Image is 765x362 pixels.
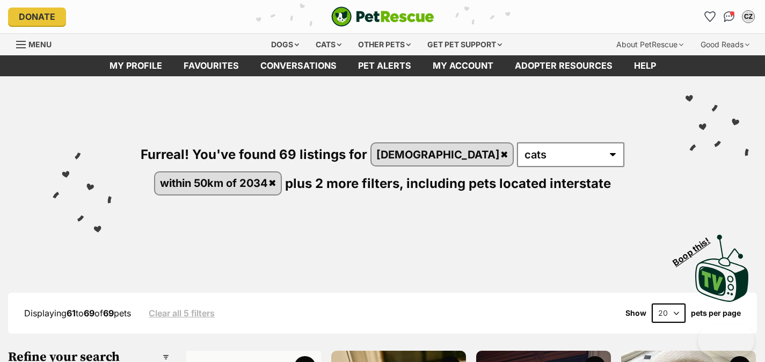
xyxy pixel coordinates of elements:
[285,175,403,191] span: plus 2 more filters,
[724,11,735,22] img: chat-41dd97257d64d25036548639549fe6c8038ab92f7586957e7f3b1b290dea8141.svg
[103,308,114,318] strong: 69
[720,8,738,25] a: Conversations
[155,172,281,194] a: within 50km of 2034
[331,6,434,27] a: PetRescue
[695,235,749,301] img: PetRescue TV logo
[422,55,504,76] a: My account
[24,308,131,318] span: Displaying to of pets
[691,309,741,317] label: pets per page
[28,40,52,49] span: Menu
[609,34,691,55] div: About PetRescue
[351,34,418,55] div: Other pets
[623,55,667,76] a: Help
[695,225,749,303] a: Boop this!
[16,34,59,53] a: Menu
[347,55,422,76] a: Pet alerts
[698,324,754,357] iframe: Help Scout Beacon - Open
[504,55,623,76] a: Adopter resources
[141,147,367,162] span: Furreal! You've found 69 listings for
[743,11,754,22] div: CZ
[701,8,718,25] a: Favourites
[173,55,250,76] a: Favourites
[67,308,76,318] strong: 61
[84,308,94,318] strong: 69
[671,229,720,267] span: Boop this!
[406,175,611,191] span: including pets located interstate
[250,55,347,76] a: conversations
[371,143,513,165] a: [DEMOGRAPHIC_DATA]
[264,34,307,55] div: Dogs
[701,8,757,25] ul: Account quick links
[308,34,349,55] div: Cats
[740,8,757,25] button: My account
[420,34,509,55] div: Get pet support
[99,55,173,76] a: My profile
[693,34,757,55] div: Good Reads
[625,309,646,317] span: Show
[8,8,66,26] a: Donate
[149,308,215,318] a: Clear all 5 filters
[331,6,434,27] img: logo-cat-932fe2b9b8326f06289b0f2fb663e598f794de774fb13d1741a6617ecf9a85b4.svg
